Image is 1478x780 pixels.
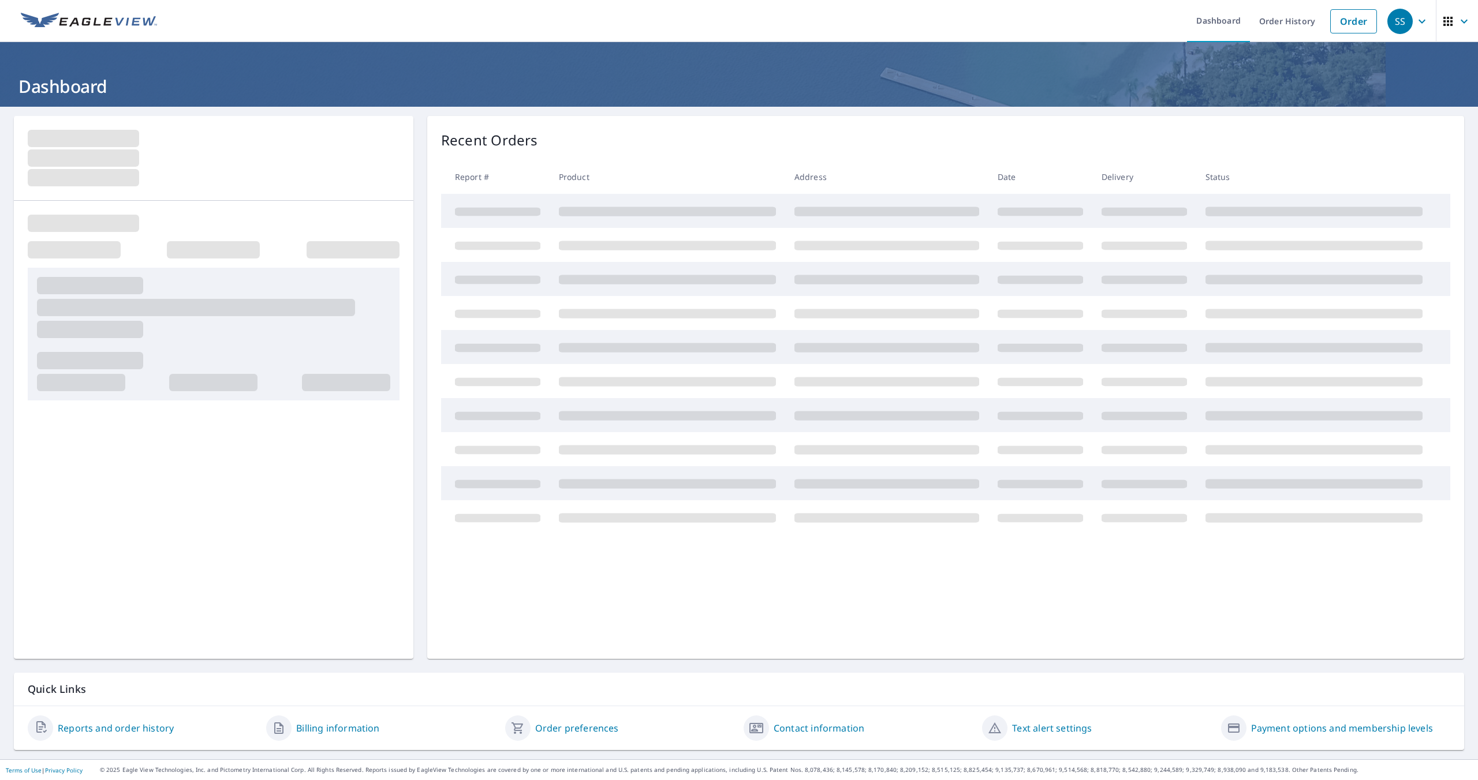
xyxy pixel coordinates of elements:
[1251,721,1433,735] a: Payment options and membership levels
[28,682,1450,696] p: Quick Links
[14,74,1464,98] h1: Dashboard
[21,13,157,30] img: EV Logo
[1330,9,1377,33] a: Order
[535,721,619,735] a: Order preferences
[1092,160,1196,194] th: Delivery
[774,721,864,735] a: Contact information
[100,766,1472,774] p: © 2025 Eagle View Technologies, Inc. and Pictometry International Corp. All Rights Reserved. Repo...
[988,160,1092,194] th: Date
[1012,721,1092,735] a: Text alert settings
[441,130,538,151] p: Recent Orders
[58,721,174,735] a: Reports and order history
[45,766,83,774] a: Privacy Policy
[1196,160,1432,194] th: Status
[1387,9,1413,34] div: SS
[6,767,83,774] p: |
[296,721,379,735] a: Billing information
[441,160,550,194] th: Report #
[6,766,42,774] a: Terms of Use
[550,160,785,194] th: Product
[785,160,988,194] th: Address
